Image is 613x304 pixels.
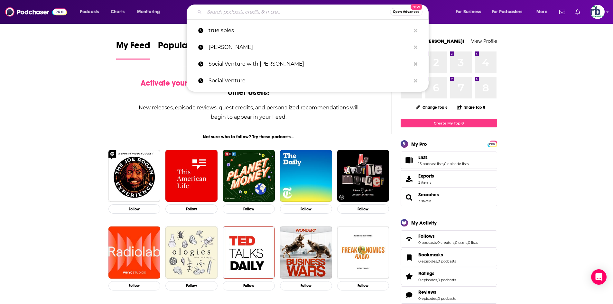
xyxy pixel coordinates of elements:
[418,154,428,160] span: Lists
[337,226,389,279] img: Freakonomics Radio
[223,204,275,214] button: Follow
[557,6,568,17] a: Show notifications dropdown
[488,141,496,146] a: PRO
[111,7,125,16] span: Charts
[158,40,213,60] a: Popular Feed
[438,259,456,263] a: 0 podcasts
[209,56,411,72] p: Social Venture with Joe Mkhitaryan
[403,290,416,299] a: Reviews
[418,154,469,160] a: Lists
[536,7,547,16] span: More
[455,240,467,245] a: 0 users
[204,7,390,17] input: Search podcasts, credits, & more...
[138,78,359,97] div: by following Podcasts, Creators, Lists, and other Users!
[418,271,456,276] a: Ratings
[437,259,438,263] span: ,
[488,142,496,146] span: PRO
[418,180,434,185] span: 3 items
[108,226,161,279] a: Radiolab
[411,220,437,226] div: My Activity
[106,134,392,140] div: Not sure who to follow? Try these podcasts...
[390,8,423,16] button: Open AdvancedNew
[80,7,99,16] span: Podcasts
[401,119,497,127] a: Create My Top 8
[488,7,532,17] button: open menu
[133,7,168,17] button: open menu
[141,78,207,88] span: Activate your Feed
[418,252,443,258] span: Bookmarks
[468,240,478,245] a: 0 lists
[401,268,497,285] span: Ratings
[401,286,497,304] span: Reviews
[165,226,218,279] img: Ologies with Alie Ward
[591,269,607,285] div: Open Intercom Messenger
[444,161,469,166] a: 0 episode lists
[418,240,437,245] a: 0 podcasts
[108,150,161,202] img: The Joe Rogan Experience
[438,296,456,301] a: 0 podcasts
[158,40,213,55] span: Popular Feed
[418,289,456,295] a: Reviews
[418,173,434,179] span: Exports
[401,249,497,266] span: Bookmarks
[418,161,443,166] a: 15 podcast lists
[223,226,275,279] img: TED Talks Daily
[590,5,605,19] span: Logged in as johannarb
[165,204,218,214] button: Follow
[403,193,416,202] a: Searches
[280,150,332,202] a: The Daily
[403,174,416,183] span: Exports
[467,240,468,245] span: ,
[138,103,359,122] div: New releases, episode reviews, guest credits, and personalized recommendations will begin to appe...
[418,199,431,203] a: 3 saved
[337,281,389,290] button: Follow
[573,6,583,17] a: Show notifications dropdown
[223,281,275,290] button: Follow
[116,40,150,55] span: My Feed
[418,289,436,295] span: Reviews
[403,156,416,165] a: Lists
[337,150,389,202] img: My Favorite Murder with Karen Kilgariff and Georgia Hardstark
[418,233,478,239] a: Follows
[403,253,416,262] a: Bookmarks
[418,252,456,258] a: Bookmarks
[401,38,464,44] a: Welcome [PERSON_NAME]!
[403,235,416,244] a: Follows
[457,101,486,114] button: Share Top 8
[187,72,429,89] a: Social Venture
[209,39,411,56] p: Joe Mkhitaryan
[418,233,435,239] span: Follows
[590,5,605,19] img: User Profile
[5,6,67,18] img: Podchaser - Follow, Share and Rate Podcasts
[418,271,434,276] span: Ratings
[223,150,275,202] img: Planet Money
[437,296,438,301] span: ,
[280,204,332,214] button: Follow
[137,7,160,16] span: Monitoring
[418,296,437,301] a: 0 episodes
[187,56,429,72] a: Social Venture with [PERSON_NAME]
[401,230,497,248] span: Follows
[418,278,437,282] a: 0 episodes
[411,4,422,10] span: New
[209,72,411,89] p: Social Venture
[209,22,411,39] p: true spies
[107,7,128,17] a: Charts
[492,7,523,16] span: For Podcasters
[418,192,439,198] a: Searches
[401,189,497,206] span: Searches
[451,7,489,17] button: open menu
[456,7,481,16] span: For Business
[187,39,429,56] a: [PERSON_NAME]
[165,150,218,202] img: This American Life
[411,141,427,147] div: My Pro
[437,278,438,282] span: ,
